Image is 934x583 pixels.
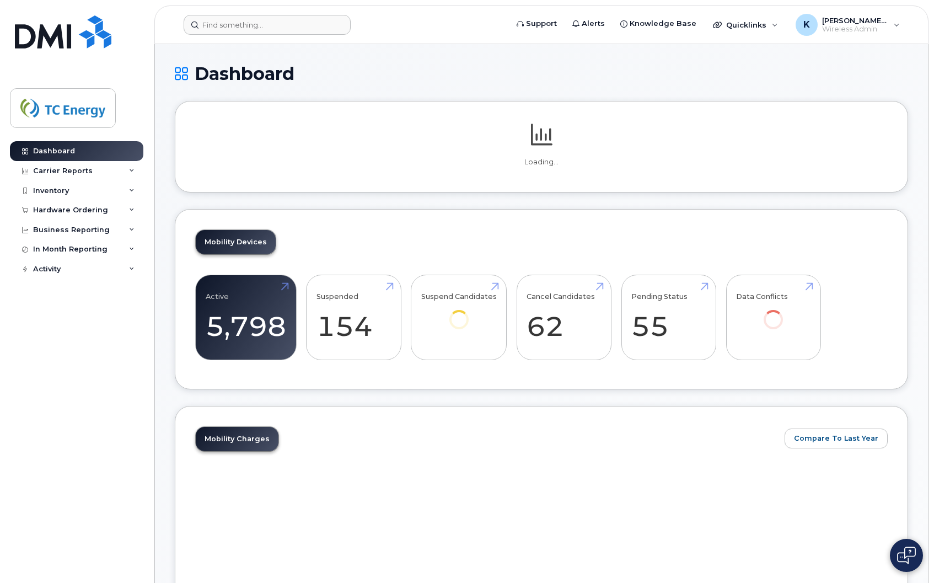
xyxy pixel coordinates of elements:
[195,157,888,167] p: Loading...
[631,281,706,354] a: Pending Status 55
[421,281,497,345] a: Suspend Candidates
[794,433,878,443] span: Compare To Last Year
[736,281,810,345] a: Data Conflicts
[785,429,888,448] button: Compare To Last Year
[897,547,916,564] img: Open chat
[206,281,286,354] a: Active 5,798
[527,281,601,354] a: Cancel Candidates 62
[175,64,908,83] h1: Dashboard
[196,230,276,254] a: Mobility Devices
[196,427,278,451] a: Mobility Charges
[316,281,391,354] a: Suspended 154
